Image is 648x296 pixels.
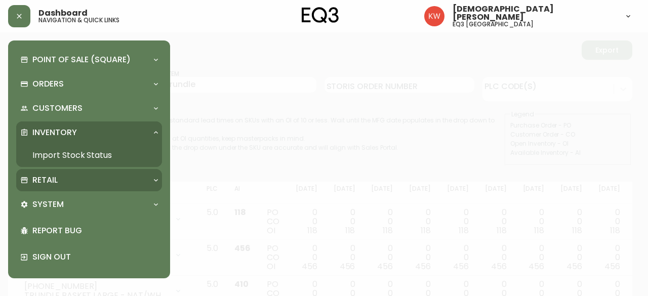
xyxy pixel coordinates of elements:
[38,17,119,23] h5: navigation & quick links
[16,218,162,244] div: Report Bug
[453,21,534,27] h5: eq3 [GEOGRAPHIC_DATA]
[32,175,58,186] p: Retail
[38,9,88,17] span: Dashboard
[453,5,616,21] span: [DEMOGRAPHIC_DATA][PERSON_NAME]
[32,199,64,210] p: System
[16,193,162,216] div: System
[16,169,162,191] div: Retail
[16,121,162,144] div: Inventory
[16,97,162,119] div: Customers
[32,251,158,263] p: Sign Out
[32,225,158,236] p: Report Bug
[16,49,162,71] div: Point of Sale (Square)
[32,103,83,114] p: Customers
[16,144,162,167] a: Import Stock Status
[16,244,162,270] div: Sign Out
[32,127,77,138] p: Inventory
[32,54,131,65] p: Point of Sale (Square)
[16,73,162,95] div: Orders
[302,7,339,23] img: logo
[32,78,64,90] p: Orders
[424,6,444,26] img: f33162b67396b0982c40ce2a87247151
